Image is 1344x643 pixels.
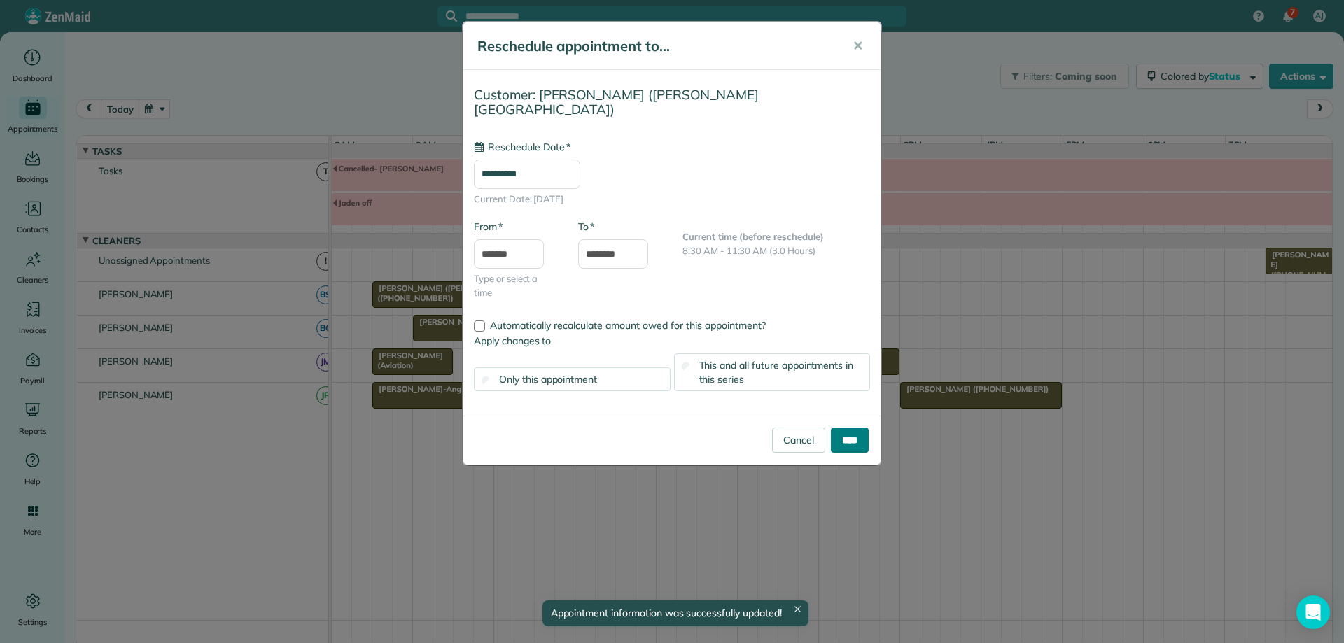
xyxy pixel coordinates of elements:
[482,376,491,386] input: Only this appointment
[477,36,833,56] h5: Reschedule appointment to...
[474,87,870,116] h4: Customer: [PERSON_NAME] ([PERSON_NAME][GEOGRAPHIC_DATA])
[578,220,594,234] label: To
[474,334,870,348] label: Apply changes to
[1296,595,1330,629] div: Open Intercom Messenger
[474,140,570,154] label: Reschedule Date
[474,272,557,299] span: Type or select a time
[490,319,766,332] span: Automatically recalculate amount owed for this appointment?
[499,373,597,386] span: Only this appointment
[474,220,503,234] label: From
[772,428,825,453] a: Cancel
[682,231,824,242] b: Current time (before reschedule)
[682,244,870,258] p: 8:30 AM - 11:30 AM (3.0 Hours)
[853,38,863,54] span: ✕
[474,192,870,206] span: Current Date: [DATE]
[699,359,854,386] span: This and all future appointments in this series
[542,600,808,626] div: Appointment information was successfully updated!
[681,362,690,372] input: This and all future appointments in this series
